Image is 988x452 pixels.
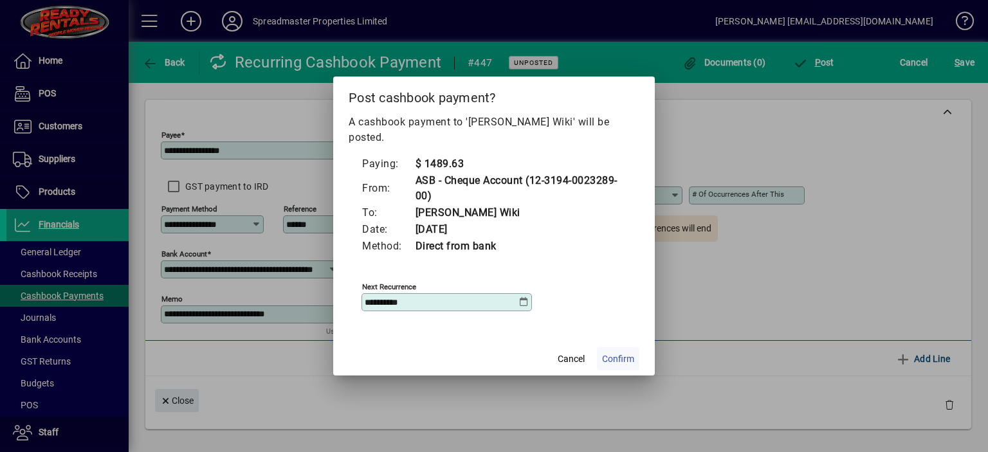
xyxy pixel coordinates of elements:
[415,156,627,172] td: $ 1489.63
[361,156,415,172] td: Paying:
[558,352,585,366] span: Cancel
[361,204,415,221] td: To:
[551,347,592,370] button: Cancel
[602,352,634,366] span: Confirm
[349,114,639,145] p: A cashbook payment to '[PERSON_NAME] Wiki' will be posted.
[361,221,415,238] td: Date:
[415,172,627,204] td: ASB - Cheque Account (12-3194-0023289-00)
[415,221,627,238] td: [DATE]
[333,77,655,114] h2: Post cashbook payment?
[361,172,415,204] td: From:
[362,282,416,291] mat-label: Next recurrence
[597,347,639,370] button: Confirm
[361,238,415,255] td: Method:
[415,238,627,255] td: Direct from bank
[415,204,627,221] td: [PERSON_NAME] Wiki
